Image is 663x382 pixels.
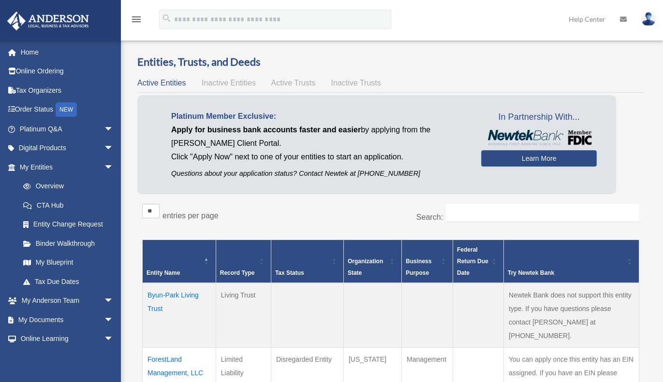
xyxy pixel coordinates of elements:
a: Online Learningarrow_drop_down [7,329,128,349]
span: arrow_drop_down [104,329,123,349]
img: NewtekBankLogoSM.png [486,130,592,145]
th: Federal Return Due Date: Activate to sort [453,240,504,283]
label: Search: [416,213,443,221]
a: Digital Productsarrow_drop_down [7,139,128,158]
img: User Pic [641,12,656,26]
div: Try Newtek Bank [508,267,624,279]
i: search [162,13,172,24]
th: Tax Status: Activate to sort [271,240,343,283]
th: Try Newtek Bank : Activate to sort [504,240,639,283]
h3: Entities, Trusts, and Deeds [137,55,644,70]
span: arrow_drop_down [104,157,123,177]
span: arrow_drop_down [104,139,123,158]
a: My Anderson Teamarrow_drop_down [7,291,128,311]
a: My Entitiesarrow_drop_down [7,157,123,177]
th: Record Type: Activate to sort [216,240,271,283]
span: Inactive Entities [202,79,256,87]
label: entries per page [162,212,219,220]
span: Active Trusts [271,79,316,87]
span: Record Type [220,269,255,276]
a: Platinum Q&Aarrow_drop_down [7,119,128,139]
span: Entity Name [147,269,180,276]
a: Tax Due Dates [14,272,123,291]
p: Questions about your application status? Contact Newtek at [PHONE_NUMBER] [171,168,467,180]
span: In Partnership With... [481,110,597,125]
div: NEW [56,102,77,117]
a: Binder Walkthrough [14,234,123,253]
span: Active Entities [137,79,186,87]
a: Billingarrow_drop_down [7,348,128,368]
img: Anderson Advisors Platinum Portal [4,12,92,30]
a: Order StatusNEW [7,100,128,120]
a: CTA Hub [14,196,123,215]
th: Business Purpose: Activate to sort [402,240,453,283]
span: Organization State [348,258,383,276]
td: Byun-Park Living Trust [143,283,216,348]
a: My Documentsarrow_drop_down [7,310,128,329]
td: Living Trust [216,283,271,348]
th: Organization State: Activate to sort [343,240,401,283]
span: arrow_drop_down [104,310,123,330]
p: by applying from the [PERSON_NAME] Client Portal. [171,123,467,150]
span: arrow_drop_down [104,119,123,139]
a: Overview [14,177,118,196]
a: Home [7,42,128,62]
span: Business Purpose [406,258,431,276]
p: Platinum Member Exclusive: [171,110,467,123]
span: Apply for business bank accounts faster and easier [171,126,361,134]
span: Tax Status [275,269,304,276]
td: Newtek Bank does not support this entity type. If you have questions please contact [PERSON_NAME]... [504,283,639,348]
th: Entity Name: Activate to invert sorting [143,240,216,283]
span: arrow_drop_down [104,348,123,368]
p: Click "Apply Now" next to one of your entities to start an application. [171,150,467,164]
a: Entity Change Request [14,215,123,234]
i: menu [131,14,142,25]
a: Learn More [481,150,597,167]
a: Tax Organizers [7,81,128,100]
a: menu [131,17,142,25]
span: Federal Return Due Date [457,246,488,276]
a: My Blueprint [14,253,123,272]
span: Inactive Trusts [331,79,381,87]
span: arrow_drop_down [104,291,123,311]
a: Online Ordering [7,62,128,81]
